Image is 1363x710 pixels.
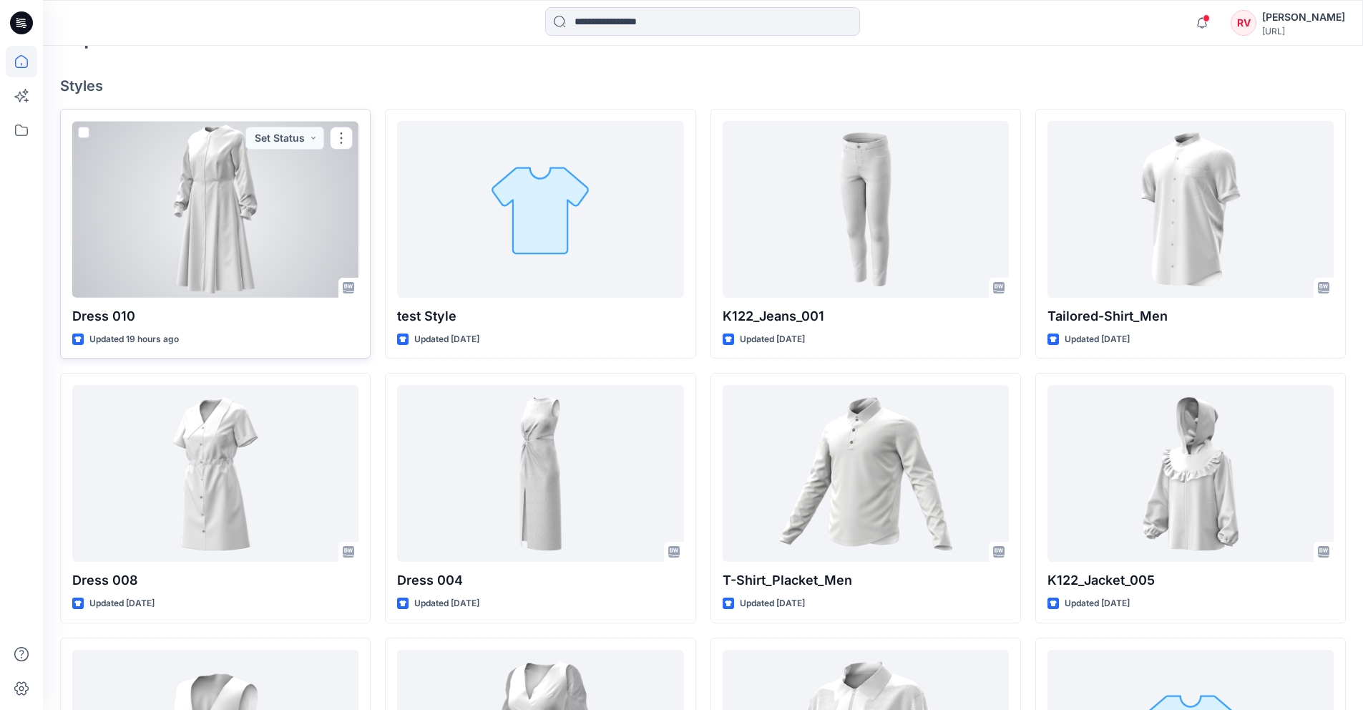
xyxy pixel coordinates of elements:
[1047,121,1334,298] a: Tailored-Shirt_Men
[1047,385,1334,562] a: K122_Jacket_005
[1047,570,1334,590] p: K122_Jacket_005
[397,121,683,298] a: test Style
[1231,10,1256,36] div: RV
[89,332,179,347] p: Updated 19 hours ago
[72,570,358,590] p: Dress 008
[740,332,805,347] p: Updated [DATE]
[1262,26,1345,37] div: [URL]
[723,385,1009,562] a: T-Shirt_Placket_Men
[1065,596,1130,611] p: Updated [DATE]
[60,26,132,49] h2: Explore
[397,385,683,562] a: Dress 004
[723,570,1009,590] p: T-Shirt_Placket_Men
[740,596,805,611] p: Updated [DATE]
[89,596,155,611] p: Updated [DATE]
[60,77,1346,94] h4: Styles
[1047,306,1334,326] p: Tailored-Shirt_Men
[723,121,1009,298] a: K122_Jeans_001
[1262,9,1345,26] div: [PERSON_NAME]
[414,332,479,347] p: Updated [DATE]
[397,570,683,590] p: Dress 004
[72,385,358,562] a: Dress 008
[397,306,683,326] p: test Style
[723,306,1009,326] p: K122_Jeans_001
[72,121,358,298] a: Dress 010
[414,596,479,611] p: Updated [DATE]
[72,306,358,326] p: Dress 010
[1065,332,1130,347] p: Updated [DATE]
